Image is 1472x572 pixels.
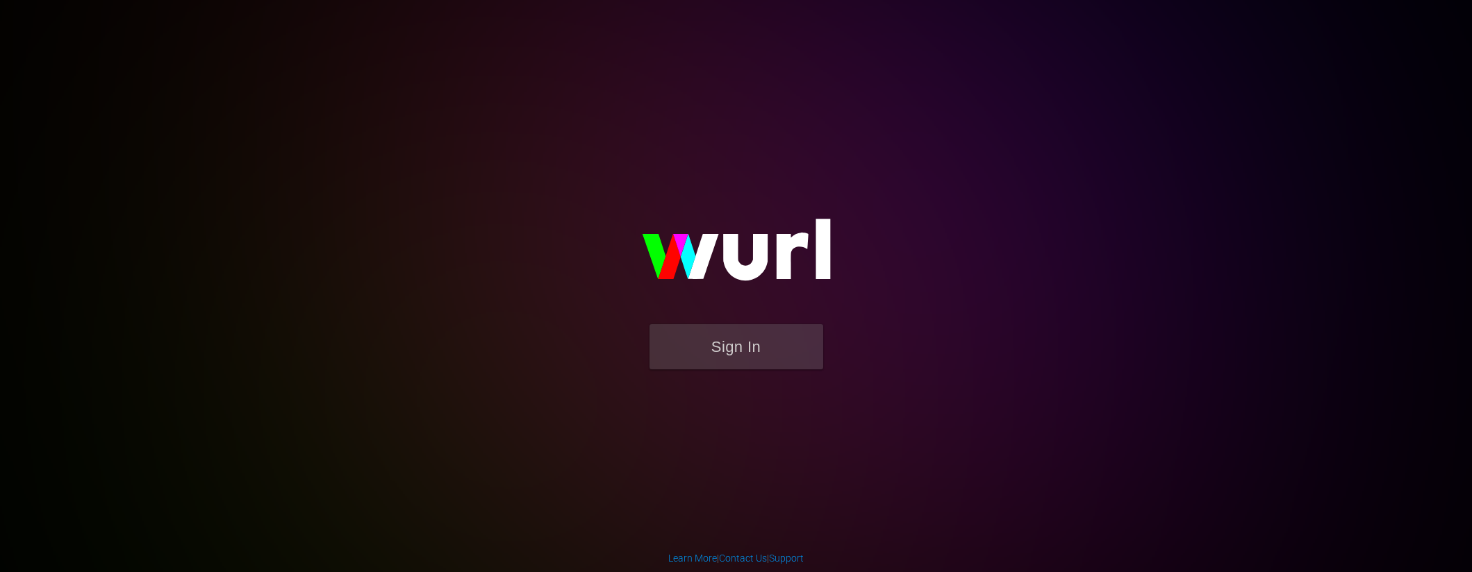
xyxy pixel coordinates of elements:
button: Sign In [650,324,823,369]
a: Learn More [668,553,717,564]
a: Support [769,553,804,564]
div: | | [668,551,804,565]
a: Contact Us [719,553,767,564]
img: wurl-logo-on-black-223613ac3d8ba8fe6dc639794a292ebdb59501304c7dfd60c99c58986ef67473.svg [597,189,875,323]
